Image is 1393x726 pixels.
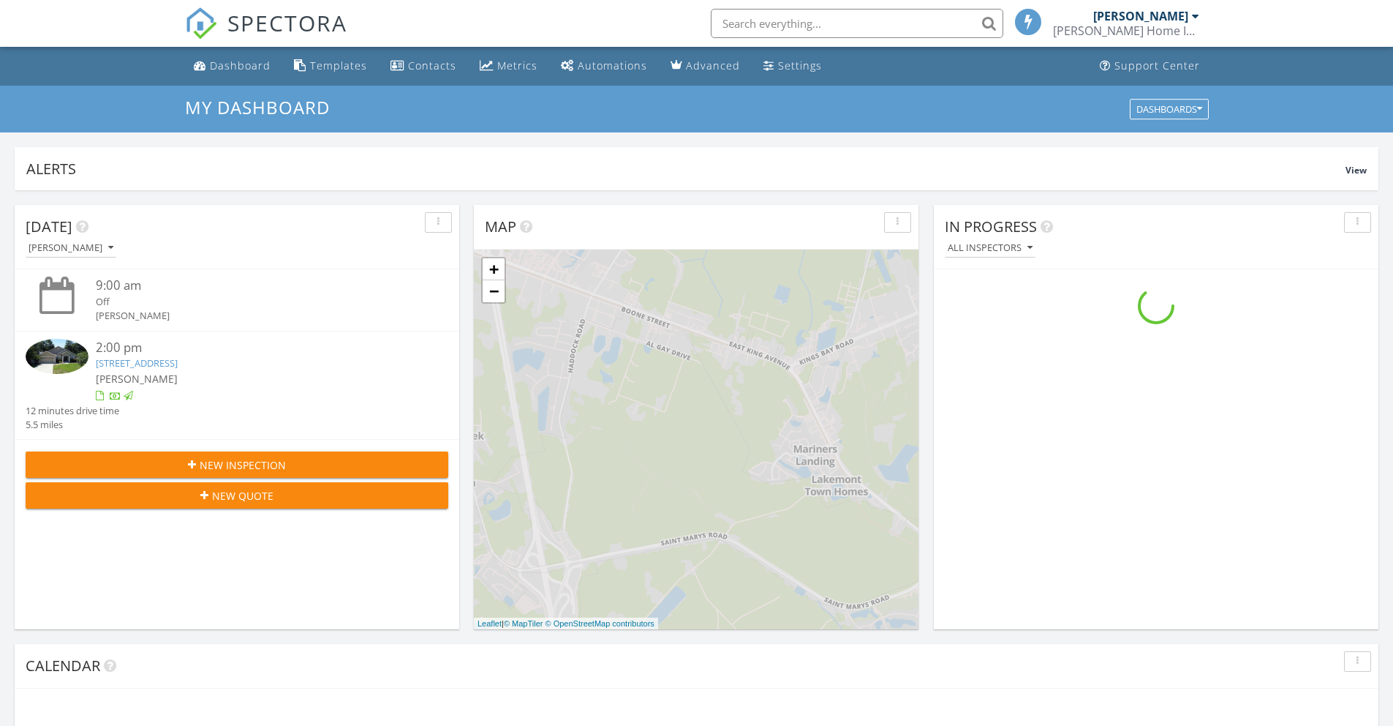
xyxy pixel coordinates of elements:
div: Off [96,295,413,309]
img: The Best Home Inspection Software - Spectora [185,7,217,40]
a: Zoom in [483,258,505,280]
span: SPECTORA [227,7,347,38]
div: 9:00 am [96,277,413,295]
div: Rosario's Home Inspections LLC [1053,23,1199,38]
a: © MapTiler [504,619,543,628]
a: Templates [288,53,373,80]
div: 2:00 pm [96,339,413,357]
a: Zoom out [483,280,505,302]
a: Metrics [474,53,543,80]
div: | [474,618,658,630]
a: Dashboard [188,53,276,80]
a: Advanced [665,53,746,80]
img: 9354117%2Fcover_photos%2Fexsk6sAsxwSVztwHW9vT%2Fsmall.jpg [26,339,88,374]
a: 2:00 pm [STREET_ADDRESS] [PERSON_NAME] 12 minutes drive time 5.5 miles [26,339,448,433]
span: In Progress [945,217,1037,236]
input: Search everything... [711,9,1003,38]
div: Dashboards [1136,104,1202,114]
a: Leaflet [477,619,502,628]
span: New Quote [212,488,273,504]
div: Advanced [686,59,740,72]
div: All Inspectors [948,243,1033,253]
div: 12 minutes drive time [26,404,119,418]
span: My Dashboard [185,95,330,119]
span: Map [485,217,516,236]
div: [PERSON_NAME] [1093,9,1188,23]
a: Settings [758,53,828,80]
div: Dashboard [210,59,271,72]
div: Alerts [26,159,1345,179]
a: © OpenStreetMap contributors [546,619,654,628]
button: [PERSON_NAME] [26,239,116,258]
button: New Quote [26,482,448,509]
button: New Inspection [26,452,448,478]
a: Support Center [1094,53,1206,80]
a: Automations (Basic) [555,53,653,80]
span: [PERSON_NAME] [96,372,178,386]
div: Templates [310,59,367,72]
div: Automations [578,59,647,72]
a: [STREET_ADDRESS] [96,356,178,370]
span: [DATE] [26,217,72,236]
div: [PERSON_NAME] [96,309,413,323]
div: Metrics [497,59,537,72]
span: Calendar [26,656,100,676]
span: View [1345,164,1367,176]
div: Contacts [408,59,456,72]
button: Dashboards [1130,99,1209,119]
a: SPECTORA [185,20,347,50]
div: Support Center [1114,59,1200,72]
span: New Inspection [200,457,286,473]
div: [PERSON_NAME] [29,243,113,253]
div: Settings [778,59,822,72]
a: Contacts [385,53,462,80]
div: 5.5 miles [26,418,119,432]
button: All Inspectors [945,239,1035,258]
